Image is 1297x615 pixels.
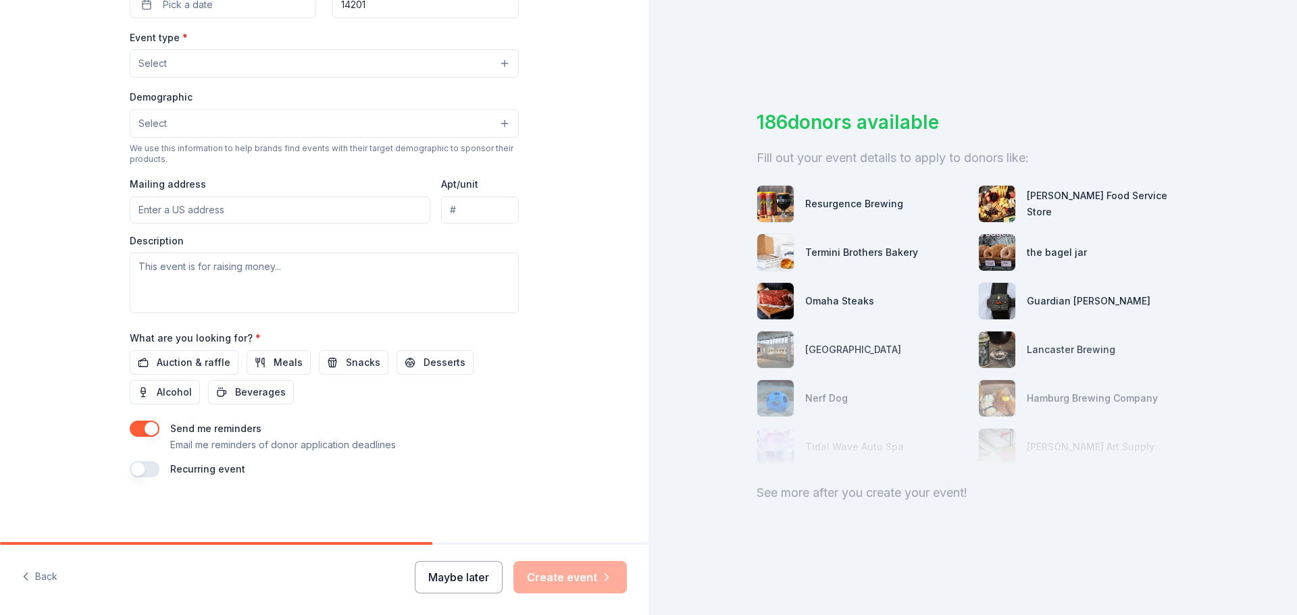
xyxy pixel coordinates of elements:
button: Desserts [397,350,474,375]
button: Select [130,49,519,78]
div: We use this information to help brands find events with their target demographic to sponsor their... [130,143,519,165]
span: Auction & raffle [157,354,230,371]
div: Termini Brothers Bakery [805,244,918,261]
label: Mailing address [130,178,206,191]
button: Alcohol [130,380,200,404]
div: See more after you create your event! [757,482,1189,504]
div: [PERSON_NAME] Food Service Store [1027,188,1189,220]
span: Snacks [346,354,380,371]
p: Email me reminders of donor application deadlines [170,437,396,453]
label: Event type [130,31,188,45]
img: photo for the bagel jar [979,234,1015,271]
input: # [441,196,519,223]
label: Recurring event [170,463,245,475]
button: Back [22,563,57,591]
span: Select [138,115,167,132]
div: Resurgence Brewing [805,196,903,212]
label: Description [130,234,184,248]
button: Maybe later [415,561,503,593]
img: photo for Resurgence Brewing [757,186,794,222]
button: Select [130,109,519,138]
img: photo for Gordon Food Service Store [979,186,1015,222]
button: Snacks [319,350,388,375]
label: Demographic [130,90,193,104]
span: Desserts [424,354,465,371]
span: Beverages [235,384,286,400]
label: Apt/unit [441,178,478,191]
img: photo for Termini Brothers Bakery [757,234,794,271]
img: photo for Guardian Angel Device [979,283,1015,319]
div: Guardian [PERSON_NAME] [1027,293,1150,309]
div: 186 donors available [757,108,1189,136]
input: Enter a US address [130,196,430,223]
div: Omaha Steaks [805,293,874,309]
div: the bagel jar [1027,244,1087,261]
span: Select [138,55,167,72]
img: photo for Omaha Steaks [757,283,794,319]
label: Send me reminders [170,423,261,434]
span: Alcohol [157,384,192,400]
label: What are you looking for? [130,331,261,345]
span: Meals [274,354,303,371]
button: Meals [247,350,311,375]
button: Auction & raffle [130,350,238,375]
button: Beverages [208,380,294,404]
div: Fill out your event details to apply to donors like: [757,147,1189,169]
